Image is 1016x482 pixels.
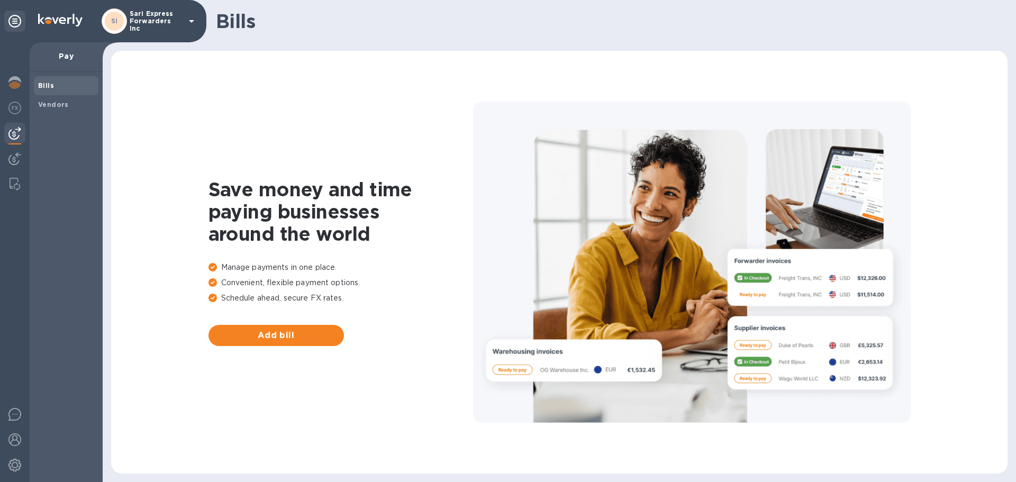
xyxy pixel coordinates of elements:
[38,81,54,89] b: Bills
[38,101,69,108] b: Vendors
[208,277,473,288] p: Convenient, flexible payment options.
[130,10,183,32] p: Sari Express Forwarders Inc
[216,10,999,32] h1: Bills
[208,293,473,304] p: Schedule ahead, secure FX rates.
[38,14,83,26] img: Logo
[208,262,473,273] p: Manage payments in one place.
[217,329,335,342] span: Add bill
[4,11,25,32] div: Unpin categories
[208,178,473,245] h1: Save money and time paying businesses around the world
[111,17,118,25] b: SI
[38,51,94,61] p: Pay
[8,102,21,114] img: Foreign exchange
[208,325,344,346] button: Add bill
